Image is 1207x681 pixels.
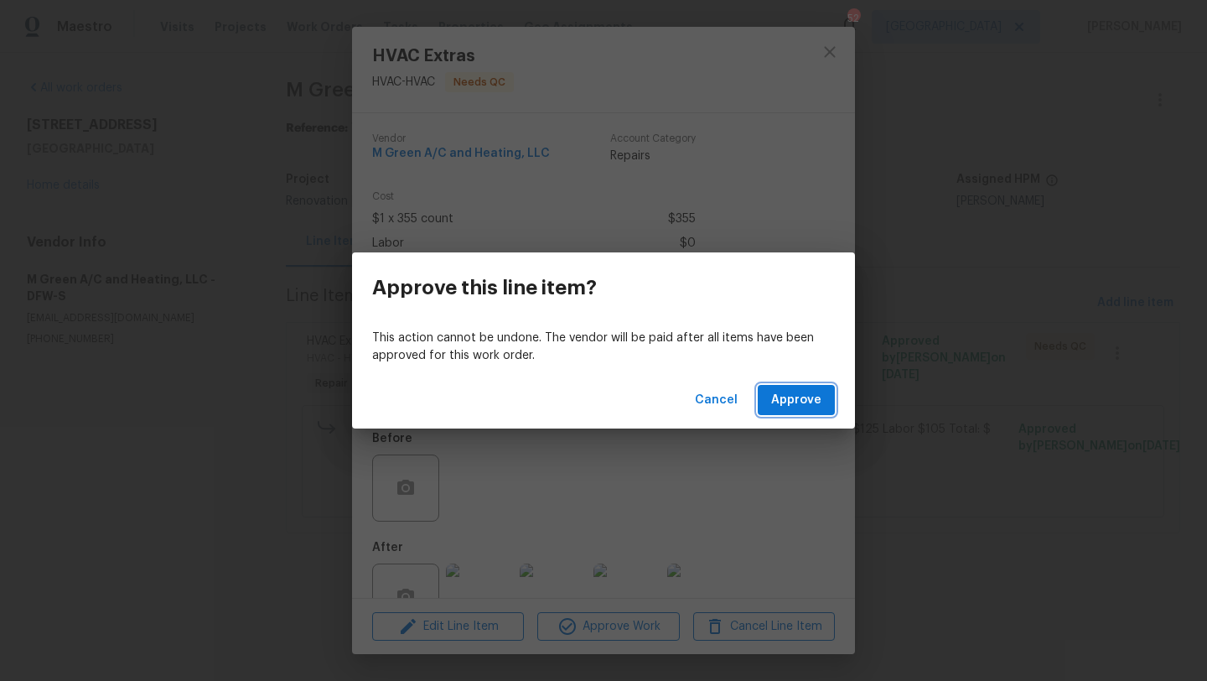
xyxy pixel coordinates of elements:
[771,390,821,411] span: Approve
[758,385,835,416] button: Approve
[695,390,738,411] span: Cancel
[372,330,835,365] p: This action cannot be undone. The vendor will be paid after all items have been approved for this...
[688,385,744,416] button: Cancel
[372,276,597,299] h3: Approve this line item?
